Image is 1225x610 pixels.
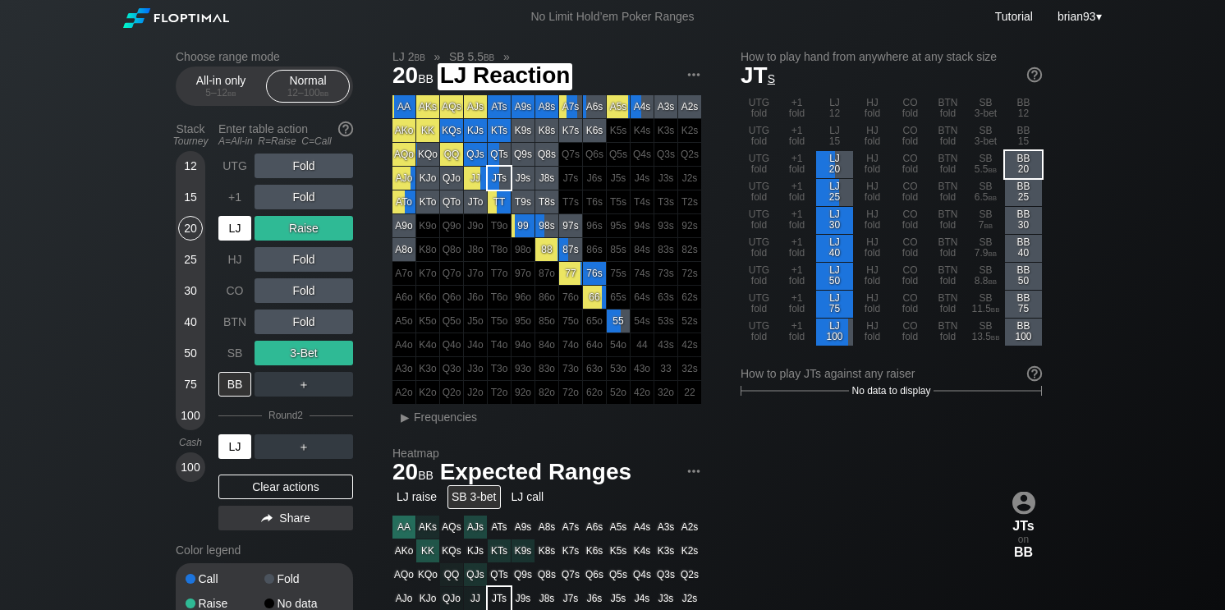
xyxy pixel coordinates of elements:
[559,262,582,285] div: 77
[178,185,203,209] div: 15
[464,143,487,166] div: QJs
[929,235,966,262] div: BTN fold
[392,357,415,380] div: 100% fold in prior round
[967,291,1004,318] div: SB 11.5
[778,151,815,178] div: +1 fold
[183,71,259,102] div: All-in only
[1025,365,1044,383] img: help.32db89a4.svg
[778,263,815,290] div: +1 fold
[678,238,701,261] div: 100% fold in prior round
[186,573,264,585] div: Call
[741,319,778,346] div: UTG fold
[607,357,630,380] div: 100% fold in prior round
[989,163,998,175] span: bb
[678,333,701,356] div: 100% fold in prior round
[440,333,463,356] div: 100% fold in prior round
[416,286,439,309] div: 100% fold in prior round
[989,275,998,287] span: bb
[654,310,677,333] div: 100% fold in prior round
[488,333,511,356] div: 100% fold in prior round
[892,207,929,234] div: CO fold
[929,291,966,318] div: BTN fold
[741,151,778,178] div: UTG fold
[559,238,582,261] div: 87s
[416,143,439,166] div: KQo
[440,167,463,190] div: QJo
[778,319,815,346] div: +1 fold
[464,95,487,118] div: AJs
[178,247,203,272] div: 25
[512,333,535,356] div: 100% fold in prior round
[678,310,701,333] div: 100% fold in prior round
[583,167,606,190] div: 100% fold in prior round
[416,238,439,261] div: 100% fold in prior round
[678,214,701,237] div: 100% fold in prior round
[392,143,415,166] div: AQo
[741,50,1042,63] h2: How to play hand from anywhere at any stack size
[583,333,606,356] div: 100% fold in prior round
[892,291,929,318] div: CO fold
[218,216,251,241] div: LJ
[1005,207,1042,234] div: BB 30
[816,95,853,122] div: LJ 12
[488,167,511,190] div: JTs
[1005,179,1042,206] div: BB 25
[255,310,353,334] div: Fold
[218,116,353,154] div: Enter table action
[559,143,582,166] div: 100% fold in prior round
[854,179,891,206] div: HJ fold
[678,190,701,213] div: 100% fold in prior round
[186,87,255,99] div: 5 – 12
[995,10,1033,23] a: Tutorial
[816,151,853,178] div: LJ 20
[583,286,606,309] div: 66
[967,207,1004,234] div: SB 7
[631,357,654,380] div: 100% fold in prior round
[741,62,775,88] span: JT
[607,238,630,261] div: 100% fold in prior round
[967,263,1004,290] div: SB 8.8
[607,333,630,356] div: 100% fold in prior round
[218,185,251,209] div: +1
[892,263,929,290] div: CO fold
[255,341,353,365] div: 3-Bet
[488,357,511,380] div: 100% fold in prior round
[512,357,535,380] div: 100% fold in prior round
[929,207,966,234] div: BTN fold
[273,87,342,99] div: 12 – 100
[854,95,891,122] div: HJ fold
[583,143,606,166] div: 100% fold in prior round
[654,95,677,118] div: A3s
[535,214,558,237] div: 98s
[255,216,353,241] div: Raise
[559,286,582,309] div: 100% fold in prior round
[854,151,891,178] div: HJ fold
[488,143,511,166] div: QTs
[631,333,654,356] div: 100% fold in prior round
[778,179,815,206] div: +1 fold
[392,167,415,190] div: AJo
[440,214,463,237] div: 100% fold in prior round
[1005,319,1042,346] div: BB 100
[816,179,853,206] div: LJ 25
[967,95,1004,122] div: SB 3-bet
[464,190,487,213] div: JTo
[535,119,558,142] div: K8s
[1005,151,1042,178] div: BB 20
[678,167,701,190] div: 100% fold in prior round
[178,310,203,334] div: 40
[559,357,582,380] div: 100% fold in prior round
[535,238,558,261] div: 88
[678,119,701,142] div: 100% fold in prior round
[416,95,439,118] div: AKs
[816,235,853,262] div: LJ 40
[816,207,853,234] div: LJ 30
[186,598,264,609] div: Raise
[583,310,606,333] div: 100% fold in prior round
[440,190,463,213] div: QTo
[488,95,511,118] div: ATs
[583,262,606,285] div: 76s
[488,262,511,285] div: 100% fold in prior round
[607,310,630,333] div: 55
[169,135,212,147] div: Tourney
